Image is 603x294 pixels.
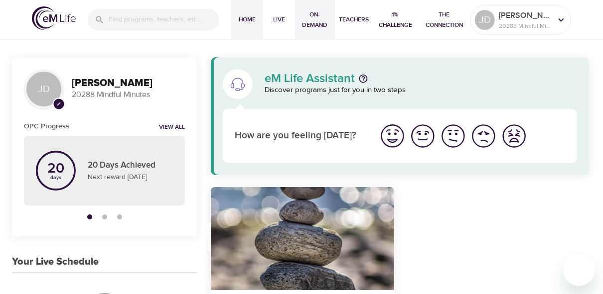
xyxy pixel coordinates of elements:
p: How are you feeling [DATE]? [235,129,365,143]
button: I'm feeling ok [438,121,468,151]
span: The Connection [422,9,466,30]
img: ok [440,122,467,150]
span: Teachers [339,14,369,25]
button: I'm feeling worst [499,121,529,151]
p: 20288 Mindful Minutes [72,89,185,100]
button: I'm feeling bad [468,121,499,151]
img: logo [32,6,76,30]
a: View all notifications [159,123,185,132]
div: JD [24,69,64,109]
img: bad [470,122,497,150]
button: I'm feeling good [408,121,438,151]
button: I'm feeling great [377,121,408,151]
img: worst [500,122,528,150]
span: On-Demand [299,9,331,30]
h3: Your Live Schedule [12,256,99,268]
p: [PERSON_NAME] [499,9,552,21]
img: eM Life Assistant [230,76,246,92]
span: Home [235,14,259,25]
h6: OPC Progress [24,121,69,132]
img: great [379,122,406,150]
p: 20 Days Achieved [88,159,173,172]
h3: [PERSON_NAME] [72,78,185,89]
p: 20288 Mindful Minutes [499,21,552,30]
p: 20 [47,162,64,176]
p: days [47,176,64,180]
p: Discover programs just for you in two steps [265,85,577,96]
p: Next reward [DATE] [88,172,173,183]
button: Mindfully Managing Anxiety Series [211,187,394,290]
img: good [409,122,437,150]
span: Live [267,14,291,25]
iframe: Button to launch messaging window [563,254,595,286]
p: eM Life Assistant [265,73,355,85]
div: JD [475,10,495,30]
input: Find programs, teachers, etc... [109,9,219,30]
span: 1% Challenge [377,9,414,30]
